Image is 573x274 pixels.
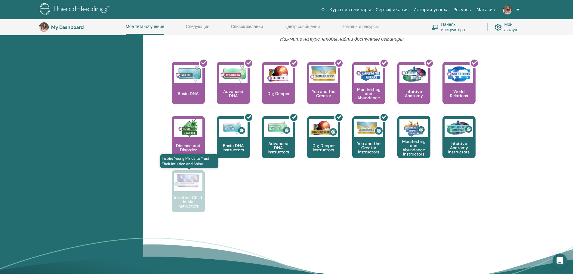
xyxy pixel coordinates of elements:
[217,89,250,98] p: Advanced DNA
[399,65,428,83] img: Intuitive Anatomy
[217,62,250,116] a: Advanced DNA Advanced DNA
[503,5,512,14] img: default.jpg
[39,22,49,32] img: default.jpg
[474,4,498,15] a: Магазин
[352,116,385,170] a: You and the Creator Instructors You and the Creator Instructors
[51,24,111,30] h3: My Dashboard
[126,24,164,35] a: Мое тета-обучение
[341,24,379,34] a: Помощь и ресурсы
[352,87,385,100] p: Manifesting and Abundance
[172,195,205,208] p: Intuitive Child In Me Instructors
[495,22,502,32] img: cog.svg
[307,62,340,116] a: You and the Creator You and the Creator
[442,62,476,116] a: World Relations World Relations
[411,4,451,15] a: Истории успеха
[160,154,218,168] span: Inspire Young Minds to Trust Their Intuition and Shine
[219,119,248,137] img: Basic DNA Instructors
[451,4,474,15] a: Ресурсы
[174,65,202,83] img: Basic DNA
[172,170,205,224] a: Inspire Young Minds to Trust Their Intuition and Shine Intuitive Child In Me Instructors Intuitiv...
[307,89,340,98] p: You and the Creator
[262,116,295,170] a: Advanced DNA Instructors Advanced DNA Instructors
[319,4,327,15] a: О
[285,24,320,34] a: Центр сообщений
[262,62,295,116] a: Dig Deeper Dig Deeper
[219,65,248,83] img: Advanced DNA
[186,24,210,34] a: Следующий
[354,65,383,83] img: Manifesting and Abundance
[373,4,411,15] a: Сертификация
[445,119,473,137] img: Intuitive Anatomy Instructors
[432,20,480,34] a: Панель инструктора
[432,25,439,30] img: chalkboard-teacher.svg
[172,116,205,170] a: Disease and Disorder Disease and Disorder
[495,20,528,34] a: Мой аккаунт
[264,65,293,83] img: Dig Deeper
[217,143,250,152] p: Basic DNA Instructors
[397,89,430,98] p: Intuitive Anatomy
[442,116,476,170] a: Intuitive Anatomy Instructors Intuitive Anatomy Instructors
[397,139,430,156] p: Manifesting and Abundance Instructors
[264,119,293,137] img: Advanced DNA Instructors
[231,24,263,34] a: Список желаний
[40,3,112,17] img: logo.png
[307,143,340,152] p: Dig Deeper Instructors
[172,143,205,152] p: Disease and Disorder
[262,141,295,154] p: Advanced DNA Instructors
[174,173,202,188] img: Intuitive Child In Me Instructors
[399,119,428,137] img: Manifesting and Abundance Instructors
[327,4,373,15] a: Курсы и семинары
[354,119,383,137] img: You and the Creator Instructors
[174,119,202,137] img: Disease and Disorder
[309,65,338,82] img: You and the Creator
[198,35,485,43] p: Нажмите на курс, чтобы найти доступные семинары
[307,116,340,170] a: Dig Deeper Instructors Dig Deeper Instructors
[442,89,476,98] p: World Relations
[442,141,476,154] p: Intuitive Anatomy Instructors
[553,254,567,268] div: Open Intercom Messenger
[352,62,385,116] a: Manifesting and Abundance Manifesting and Abundance
[445,65,473,83] img: World Relations
[265,91,292,96] p: Dig Deeper
[397,62,430,116] a: Intuitive Anatomy Intuitive Anatomy
[309,119,338,137] img: Dig Deeper Instructors
[397,116,430,170] a: Manifesting and Abundance Instructors Manifesting and Abundance Instructors
[352,141,385,154] p: You and the Creator Instructors
[217,116,250,170] a: Basic DNA Instructors Basic DNA Instructors
[172,62,205,116] a: Basic DNA Basic DNA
